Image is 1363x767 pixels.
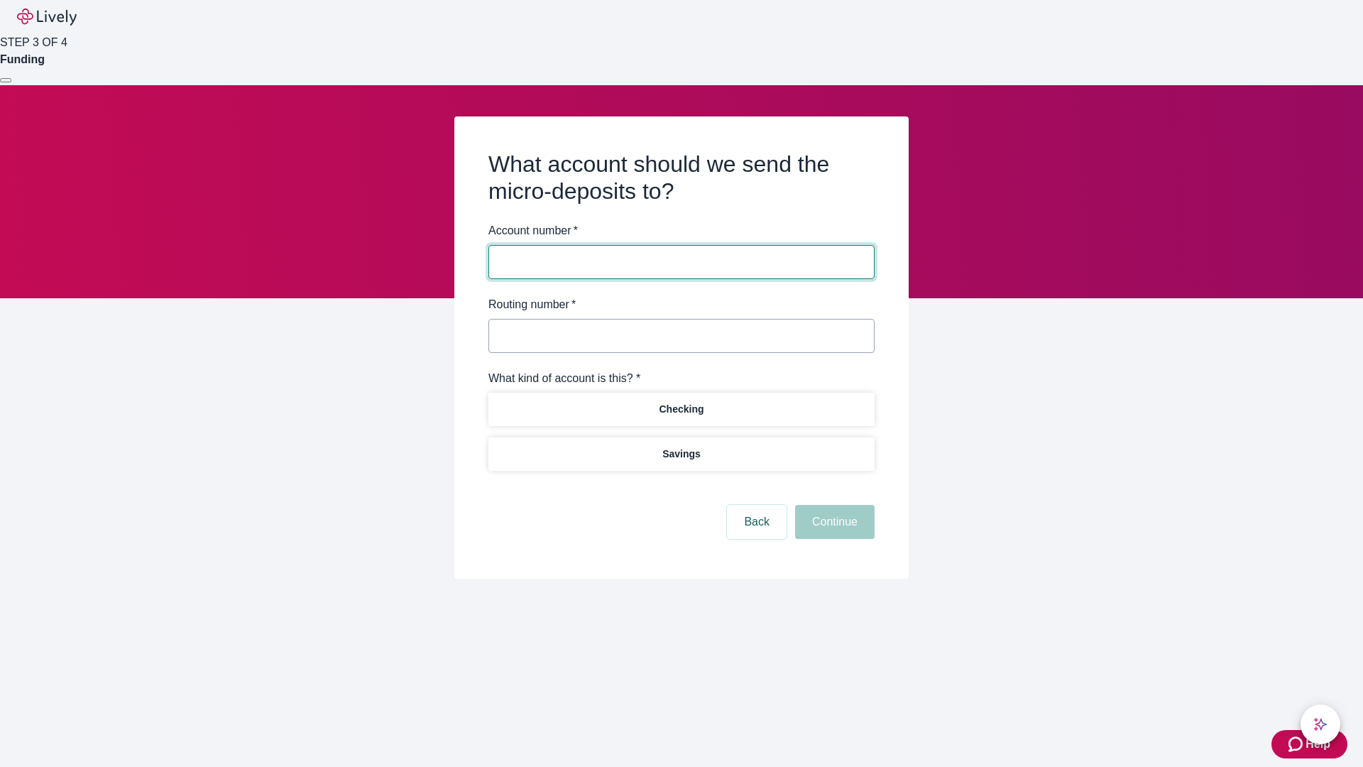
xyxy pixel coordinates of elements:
[17,9,77,26] img: Lively
[488,393,875,426] button: Checking
[727,505,787,539] button: Back
[1271,730,1347,758] button: Zendesk support iconHelp
[488,296,576,313] label: Routing number
[488,437,875,471] button: Savings
[662,447,701,462] p: Savings
[659,402,704,417] p: Checking
[488,151,875,205] h2: What account should we send the micro-deposits to?
[1313,717,1328,731] svg: Lively AI Assistant
[1305,736,1330,753] span: Help
[488,222,578,239] label: Account number
[1288,736,1305,753] svg: Zendesk support icon
[1301,705,1340,744] button: chat
[488,370,640,387] label: What kind of account is this? *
